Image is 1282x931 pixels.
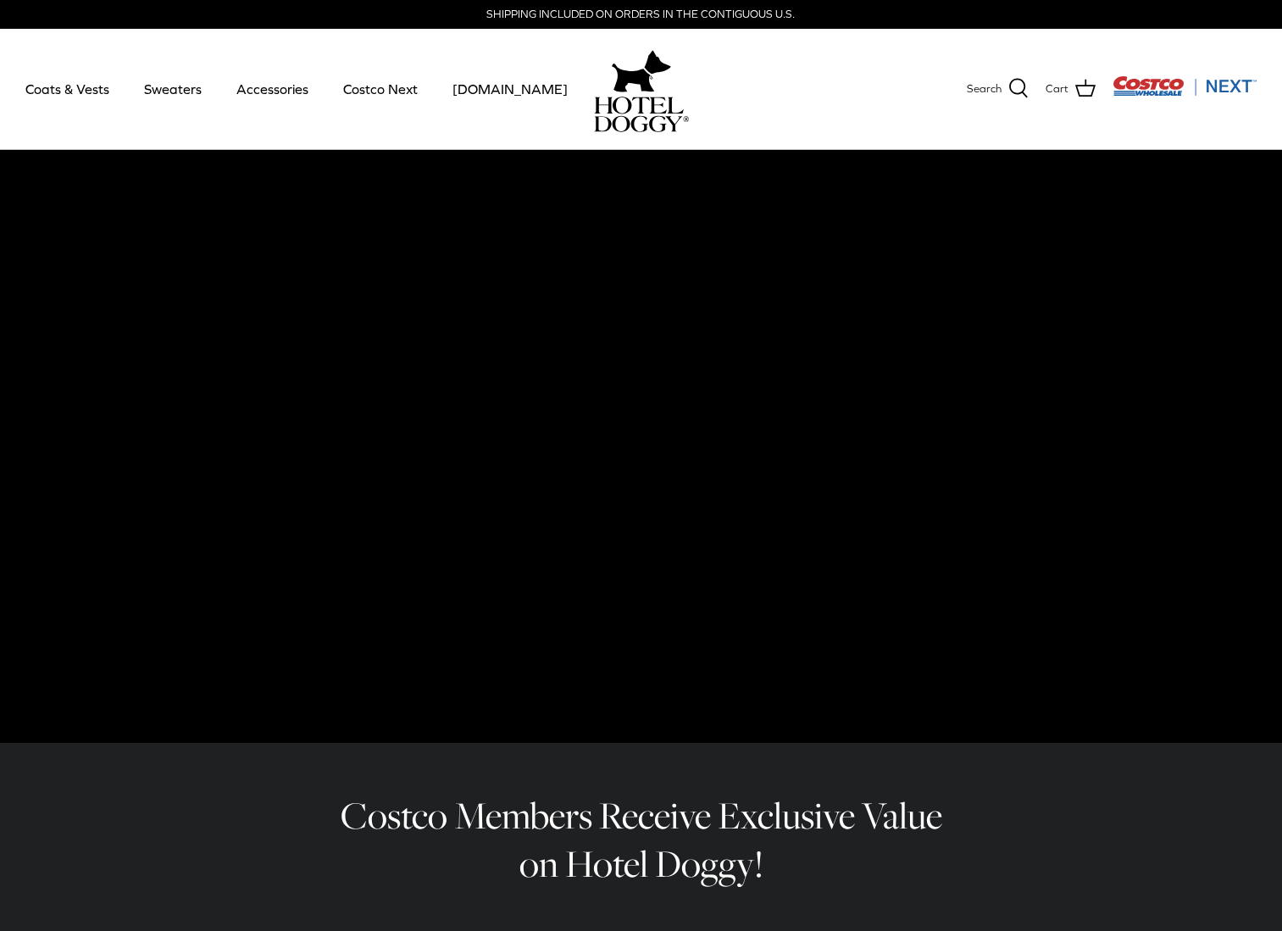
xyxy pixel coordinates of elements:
[594,46,689,132] a: hoteldoggy.com hoteldoggycom
[1046,80,1068,98] span: Cart
[967,80,1002,98] span: Search
[1046,78,1096,100] a: Cart
[328,792,955,888] h2: Costco Members Receive Exclusive Value on Hotel Doggy!
[967,78,1029,100] a: Search
[612,46,671,97] img: hoteldoggy.com
[1113,86,1257,99] a: Visit Costco Next
[129,60,217,118] a: Sweaters
[594,97,689,132] img: hoteldoggycom
[437,60,583,118] a: [DOMAIN_NAME]
[328,60,433,118] a: Costco Next
[221,60,324,118] a: Accessories
[1113,75,1257,97] img: Costco Next
[10,60,125,118] a: Coats & Vests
